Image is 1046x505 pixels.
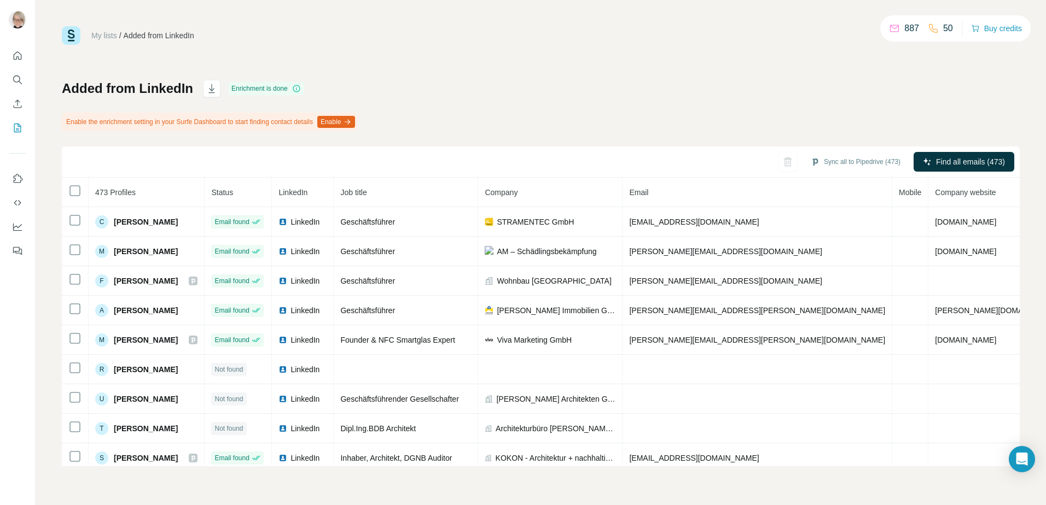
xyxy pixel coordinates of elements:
[497,305,615,316] span: [PERSON_NAME] Immobilien GmbH
[290,216,319,227] span: LinkedIn
[278,424,287,433] img: LinkedIn logo
[9,193,26,213] button: Use Surfe API
[214,424,243,433] span: Not found
[935,336,996,344] span: [DOMAIN_NAME]
[114,394,178,404] span: [PERSON_NAME]
[95,422,108,435] div: T
[114,334,178,345] span: [PERSON_NAME]
[290,246,319,257] span: LinkedIn
[935,218,996,226] span: [DOMAIN_NAME]
[214,335,249,345] span: Email found
[214,394,243,404] span: Not found
[91,31,117,40] a: My lists
[278,306,287,315] img: LinkedIn logo
[943,22,953,35] p: 50
[214,246,249,256] span: Email found
[340,277,395,285] span: Geschäftsführer
[317,116,355,128] button: Enable
[214,276,249,286] span: Email found
[278,247,287,256] img: LinkedIn logo
[290,394,319,404] span: LinkedIn
[278,277,287,285] img: LinkedIn logo
[214,453,249,463] span: Email found
[114,364,178,375] span: [PERSON_NAME]
[290,364,319,375] span: LinkedIn
[629,218,759,226] span: [EMAIL_ADDRESS][DOMAIN_NAME]
[629,247,822,256] span: [PERSON_NAME][EMAIL_ADDRESS][DOMAIN_NAME]
[290,423,319,434] span: LinkedIn
[496,423,615,434] span: Architekturbüro [PERSON_NAME] GmbH
[278,336,287,344] img: LinkedIn logo
[497,275,611,286] span: Wohnbau [GEOGRAPHIC_DATA]
[496,453,616,463] span: KOKON - Architektur + nachhaltiges Bauen
[95,451,108,465] div: S
[496,394,615,404] span: [PERSON_NAME] Architekten GmbH
[62,26,80,45] img: Surfe Logo
[124,30,194,41] div: Added from LinkedIn
[228,82,304,95] div: Enrichment is done
[62,113,357,131] div: Enable the enrichment setting in your Surfe Dashboard to start finding contact details
[290,275,319,286] span: LinkedIn
[803,154,908,170] button: Sync all to Pipedrive (473)
[485,218,493,226] img: company-logo
[278,395,287,403] img: LinkedIn logo
[9,118,26,138] button: My lists
[914,152,1014,172] button: Find all emails (473)
[899,188,921,197] span: Mobile
[214,306,249,315] span: Email found
[485,246,493,257] img: company-logo
[114,246,178,257] span: [PERSON_NAME]
[95,304,108,317] div: A
[114,216,178,227] span: [PERSON_NAME]
[214,217,249,227] span: Email found
[62,80,193,97] h1: Added from LinkedIn
[629,454,759,462] span: [EMAIL_ADDRESS][DOMAIN_NAME]
[9,169,26,189] button: Use Surfe on LinkedIn
[114,275,178,286] span: [PERSON_NAME]
[114,305,178,316] span: [PERSON_NAME]
[95,274,108,287] div: F
[971,21,1022,36] button: Buy credits
[629,336,885,344] span: [PERSON_NAME][EMAIL_ADDRESS][PERSON_NAME][DOMAIN_NAME]
[290,305,319,316] span: LinkedIn
[340,454,452,462] span: Inhaber, Architekt, DGNB Auditor
[95,188,136,197] span: 473 Profiles
[629,277,822,285] span: [PERSON_NAME][EMAIL_ADDRESS][DOMAIN_NAME]
[1009,446,1035,472] div: Open Intercom Messenger
[290,334,319,345] span: LinkedIn
[629,306,885,315] span: [PERSON_NAME][EMAIL_ADDRESS][PERSON_NAME][DOMAIN_NAME]
[497,334,572,345] span: Viva Marketing GmbH
[95,215,108,228] div: C
[9,11,26,28] img: Avatar
[9,46,26,66] button: Quick start
[119,30,121,41] li: /
[114,453,178,463] span: [PERSON_NAME]
[340,424,416,433] span: Dipl.Ing.BDB Architekt
[211,188,233,197] span: Status
[340,247,395,256] span: Geschäftsführer
[936,156,1005,167] span: Find all emails (473)
[290,453,319,463] span: LinkedIn
[214,365,243,374] span: Not found
[340,218,395,226] span: Geschäftsführer
[278,365,287,374] img: LinkedIn logo
[497,246,596,257] span: AM – Schädlingsbekämpfung
[340,395,458,403] span: Geschäftsführender Gesellschafter
[485,188,518,197] span: Company
[935,188,996,197] span: Company website
[95,333,108,347] div: M
[278,218,287,226] img: LinkedIn logo
[95,392,108,406] div: U
[340,336,455,344] span: Founder & NFC Smartglas Expert
[935,247,996,256] span: [DOMAIN_NAME]
[9,70,26,90] button: Search
[340,188,367,197] span: Job title
[629,188,648,197] span: Email
[9,241,26,261] button: Feedback
[278,188,307,197] span: LinkedIn
[340,306,395,315] span: Geschäftsführer
[95,363,108,376] div: R
[95,245,108,258] div: M
[9,94,26,114] button: Enrich CSV
[114,423,178,434] span: [PERSON_NAME]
